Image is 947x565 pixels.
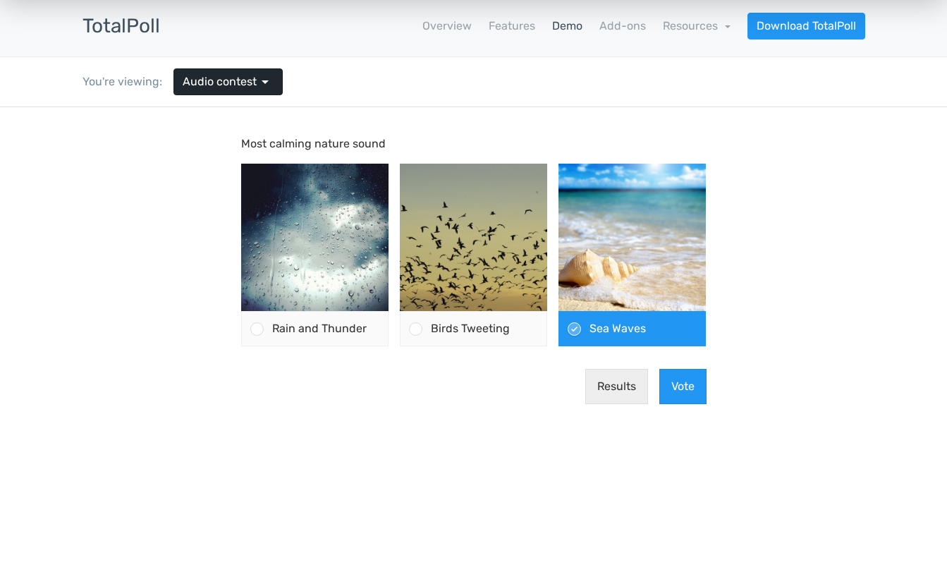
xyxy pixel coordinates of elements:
[589,214,646,228] span: Sea Waves
[585,262,648,297] button: Results
[272,214,367,228] span: Rain and Thunder
[663,19,731,32] a: Resources
[747,13,865,40] a: Download TotalPoll
[489,18,535,35] a: Features
[599,18,646,35] a: Add-ons
[558,56,706,204] img: artworks-000112897097-xbu6vr-t500x500.jpg
[173,68,283,95] a: Audio contest arrow_drop_down
[83,16,160,37] h3: TotalPoll
[257,73,274,90] span: arrow_drop_down
[431,214,510,228] span: Birds Tweeting
[400,56,547,204] img: artworks-000078704090-txipy3-t500x500.jpg
[552,18,582,35] a: Demo
[241,56,389,204] img: artworks-000135560423-s34yep-t500x500.jpg
[83,73,173,90] div: You're viewing:
[183,73,257,90] span: Audio contest
[659,262,707,297] button: Vote
[422,18,472,35] a: Overview
[241,28,707,45] p: Most calming nature sound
